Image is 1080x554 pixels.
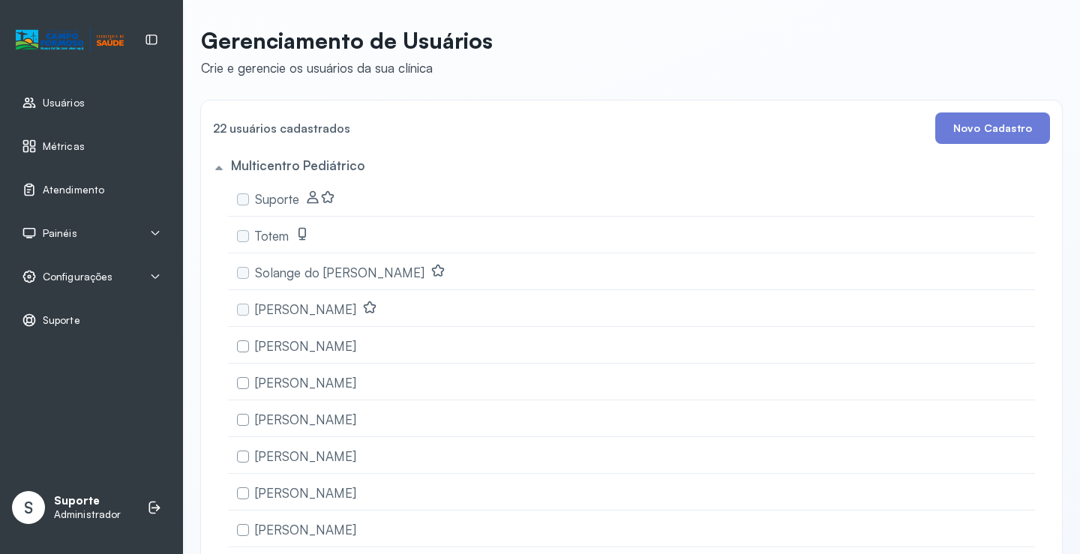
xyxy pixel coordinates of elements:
[255,375,356,391] span: [PERSON_NAME]
[935,112,1050,144] button: Novo Cadastro
[201,27,493,54] p: Gerenciamento de Usuários
[22,182,161,197] a: Atendimento
[231,157,364,173] h5: Multicentro Pediátrico
[255,338,356,354] span: [PERSON_NAME]
[54,494,121,508] p: Suporte
[255,485,356,501] span: [PERSON_NAME]
[43,314,80,327] span: Suporte
[16,28,124,52] img: Logotipo do estabelecimento
[201,60,493,76] div: Crie e gerencie os usuários da sua clínica
[255,265,424,280] span: Solange do [PERSON_NAME]
[43,227,77,240] span: Painéis
[213,118,350,139] h4: 22 usuários cadastrados
[255,301,356,317] span: [PERSON_NAME]
[22,95,161,110] a: Usuários
[255,228,289,244] span: Totem
[43,140,85,153] span: Métricas
[43,184,104,196] span: Atendimento
[43,97,85,109] span: Usuários
[54,508,121,521] p: Administrador
[22,139,161,154] a: Métricas
[255,191,299,207] span: Suporte
[255,412,356,427] span: [PERSON_NAME]
[255,448,356,464] span: [PERSON_NAME]
[255,522,356,538] span: [PERSON_NAME]
[43,271,112,283] span: Configurações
